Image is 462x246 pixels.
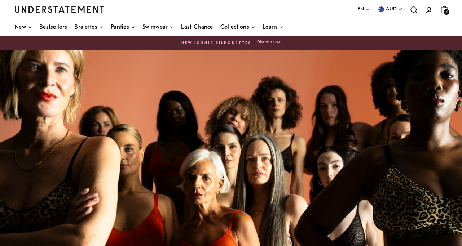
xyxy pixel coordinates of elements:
[74,24,97,30] span: Bralettes
[220,19,255,36] a: Collections
[181,41,251,45] h6: New Iconic Silhouettes
[14,24,26,30] span: New
[181,24,213,30] span: Last Chance
[14,6,105,13] a: Understatement Homepage
[181,19,213,36] a: Last Chance
[358,5,370,13] button: EN
[7,38,455,48] a: New Iconic Silhouettes Discover now
[74,19,104,36] a: Bralettes
[111,24,129,30] span: Panties
[437,2,452,17] a: 2
[142,24,168,30] span: Swimwear
[220,24,249,30] span: Collections
[444,9,449,15] span: 2
[111,19,135,36] a: Panties
[257,40,281,45] p: Discover now
[39,24,67,30] span: Bestsellers
[358,5,364,13] span: EN
[39,19,67,36] a: Bestsellers
[386,5,397,13] span: AUD
[14,19,32,36] a: New
[142,19,174,36] a: Swimwear
[263,24,277,30] span: Learn
[263,19,283,36] a: Learn
[377,5,403,13] button: AUD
